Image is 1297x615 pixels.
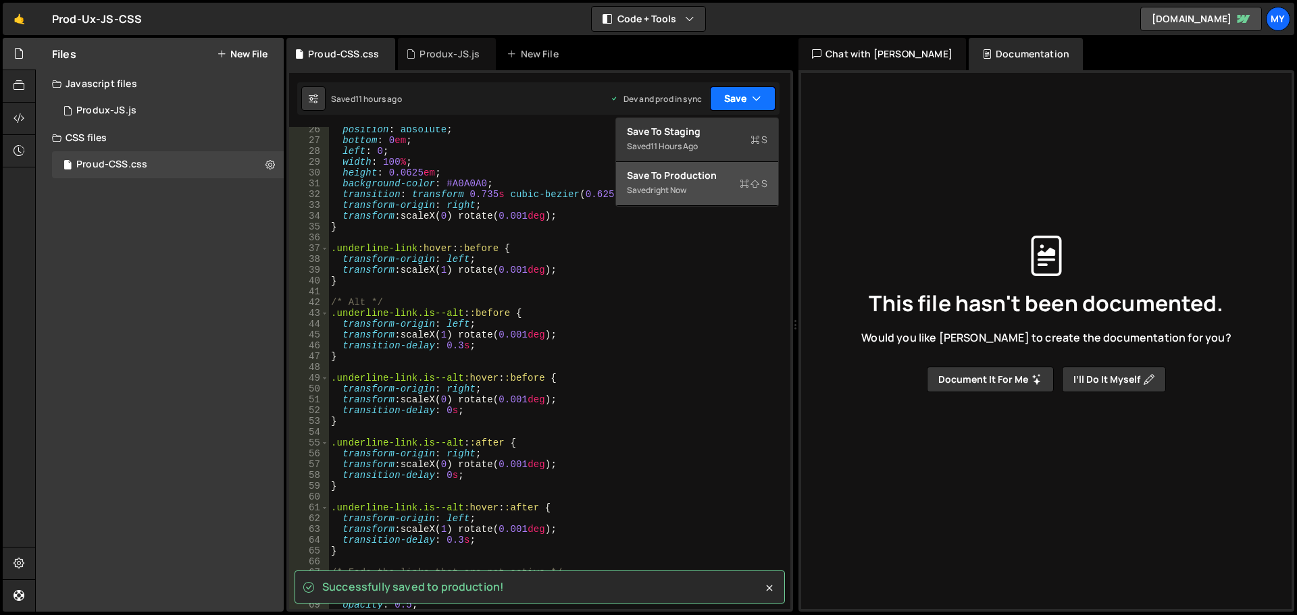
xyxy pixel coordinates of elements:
div: 45 [289,329,329,340]
button: Save to StagingS Saved11 hours ago [616,118,778,162]
div: 34 [289,211,329,221]
div: 39 [289,265,329,275]
div: 35 [289,221,329,232]
a: [DOMAIN_NAME] [1140,7,1262,31]
div: 11 hours ago [355,93,402,105]
div: 52 [289,405,329,416]
div: 30 [289,167,329,178]
div: 28 [289,146,329,157]
button: Save [710,86,775,111]
div: Saved [331,93,402,105]
div: 65 [289,545,329,556]
div: Proud-CSS.css [308,47,379,61]
span: Would you like [PERSON_NAME] to create the documentation for you? [861,330,1231,345]
div: Documentation [969,38,1083,70]
div: 37 [289,243,329,254]
div: 58 [289,470,329,481]
div: 55 [289,437,329,448]
div: 61 [289,502,329,513]
div: 57 [289,459,329,470]
div: 42 [289,297,329,308]
div: Chat with [PERSON_NAME] [798,38,966,70]
div: Proud-CSS.css [76,159,147,171]
div: 40 [289,275,329,286]
div: 46 [289,340,329,351]
div: 32 [289,189,329,200]
div: 38 [289,254,329,265]
div: 41 [289,286,329,297]
button: New File [217,49,268,59]
div: 67 [289,567,329,578]
div: 44 [289,319,329,329]
div: 69 [289,599,329,610]
div: 31 [289,178,329,189]
div: 29 [289,157,329,167]
div: 49 [289,373,329,383]
div: Save to Staging [627,125,767,138]
div: 11 hours ago [651,140,698,152]
span: Successfully saved to production! [322,579,504,594]
div: 16894/46223.js [52,97,284,124]
span: S [740,177,767,190]
div: 51 [289,394,329,405]
div: 33 [289,200,329,211]
button: Document it for me [927,367,1054,392]
a: My [1266,7,1290,31]
div: 50 [289,383,329,394]
div: 59 [289,481,329,491]
div: right now [651,184,686,196]
div: 43 [289,308,329,319]
a: 🤙 [3,3,36,35]
div: Javascript files [36,70,284,97]
div: CSS files [36,124,284,151]
div: 48 [289,362,329,373]
div: 36 [289,232,329,243]
div: New File [507,47,563,61]
div: Produx-JS.js [76,105,136,117]
div: 63 [289,524,329,535]
div: 68 [289,578,329,599]
span: This file hasn't been documented. [869,292,1223,314]
div: 27 [289,135,329,146]
button: Code + Tools [592,7,705,31]
div: 53 [289,416,329,427]
div: Save to Production [627,169,767,182]
div: 16894/46224.css [52,151,284,178]
div: 47 [289,351,329,362]
div: 54 [289,427,329,437]
div: 60 [289,491,329,502]
button: I’ll do it myself [1062,367,1166,392]
div: Saved [627,138,767,155]
div: 66 [289,556,329,567]
div: 56 [289,448,329,459]
div: Produx-JS.js [419,47,480,61]
div: Prod-Ux-JS-CSS [52,11,142,27]
div: 26 [289,124,329,135]
button: Save to ProductionS Savedright now [616,162,778,206]
div: Dev and prod in sync [610,93,702,105]
div: 62 [289,513,329,524]
h2: Files [52,47,76,61]
div: Saved [627,182,767,198]
span: S [751,133,767,146]
div: 64 [289,535,329,545]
